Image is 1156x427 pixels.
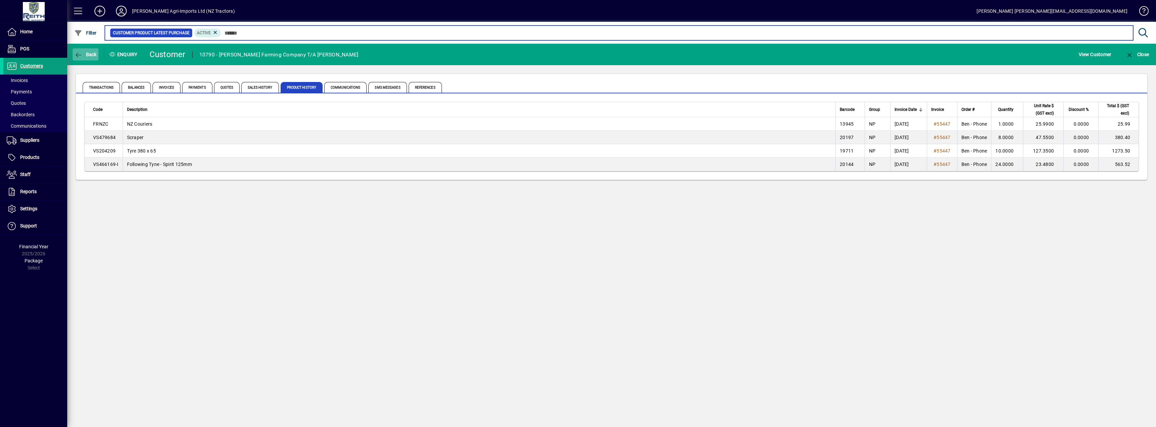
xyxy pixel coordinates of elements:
[127,162,192,167] span: Following Tyne - Spirit 125mm
[840,106,855,113] span: Barcode
[1125,52,1149,57] span: Close
[1118,48,1156,60] app-page-header-button: Close enquiry
[869,148,876,154] span: NP
[840,148,854,154] span: 19711
[1077,48,1113,60] button: View Customer
[214,82,240,93] span: Quotes
[840,106,861,113] div: Barcode
[93,121,108,127] span: FRNZC
[409,82,442,93] span: References
[998,106,1014,113] span: Quantity
[93,162,119,167] span: VS466169-I
[93,106,102,113] span: Code
[1134,1,1148,23] a: Knowledge Base
[3,201,67,217] a: Settings
[3,132,67,149] a: Suppliers
[957,158,991,171] td: Ben - Phone
[3,183,67,200] a: Reports
[991,158,1023,171] td: 24.0000
[895,106,923,113] div: Invoice Date
[931,147,953,155] a: #55447
[1063,144,1098,158] td: 0.0000
[89,5,111,17] button: Add
[937,135,950,140] span: 55447
[3,109,67,120] a: Backorders
[895,106,917,113] span: Invoice Date
[869,121,876,127] span: NP
[931,106,953,113] div: Invoice
[127,135,144,140] span: Scraper
[1027,102,1060,117] div: Unit Rate $ (GST excl)
[7,112,35,117] span: Backorders
[931,106,944,113] span: Invoice
[3,149,67,166] a: Products
[934,148,937,154] span: #
[20,137,39,143] span: Suppliers
[153,82,180,93] span: Invoices
[890,144,927,158] td: [DATE]
[20,223,37,228] span: Support
[1098,131,1139,144] td: 380.40
[132,6,235,16] div: [PERSON_NAME] Agri-Imports Ltd (NZ Tractors)
[840,162,854,167] span: 20144
[194,29,221,37] mat-chip: Product Activation Status: Active
[1023,131,1063,144] td: 47.5500
[991,117,1023,131] td: 1.0000
[122,82,151,93] span: Balances
[83,82,120,93] span: Transactions
[931,120,953,128] a: #55447
[840,121,854,127] span: 13945
[3,75,67,86] a: Invoices
[20,46,29,51] span: POS
[20,172,31,177] span: Staff
[890,158,927,171] td: [DATE]
[67,48,104,60] app-page-header-button: Back
[991,144,1023,158] td: 10.0000
[20,206,37,211] span: Settings
[1023,158,1063,171] td: 23.4800
[7,100,26,106] span: Quotes
[182,82,212,93] span: Payments
[7,123,46,129] span: Communications
[1063,117,1098,131] td: 0.0000
[1103,102,1135,117] div: Total $ (GST excl)
[1068,106,1095,113] div: Discount %
[74,30,97,36] span: Filter
[931,134,953,141] a: #55447
[1027,102,1054,117] span: Unit Rate $ (GST excl)
[3,41,67,57] a: POS
[995,106,1020,113] div: Quantity
[197,31,211,35] span: Active
[3,97,67,109] a: Quotes
[93,135,116,140] span: VS479684
[890,117,927,131] td: [DATE]
[93,106,119,113] div: Code
[934,121,937,127] span: #
[324,82,367,93] span: Communications
[127,106,832,113] div: Description
[937,148,950,154] span: 55447
[20,63,43,69] span: Customers
[127,148,156,154] span: Tyre 380 x 65
[1124,48,1151,60] button: Close
[1103,102,1129,117] span: Total $ (GST excl)
[111,5,132,17] button: Profile
[199,49,359,60] div: 10790 - [PERSON_NAME] Farming Company T/A [PERSON_NAME]
[104,49,144,60] div: Enquiry
[991,131,1023,144] td: 8.0000
[1098,144,1139,158] td: 1273.50
[150,49,185,60] div: Customer
[931,161,953,168] a: #55447
[1069,106,1089,113] span: Discount %
[1098,158,1139,171] td: 563.52
[93,148,116,154] span: VS204209
[957,144,991,158] td: Ben - Phone
[3,120,67,132] a: Communications
[7,89,32,94] span: Payments
[869,106,886,113] div: Group
[934,162,937,167] span: #
[869,162,876,167] span: NP
[74,52,97,57] span: Back
[869,135,876,140] span: NP
[890,131,927,144] td: [DATE]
